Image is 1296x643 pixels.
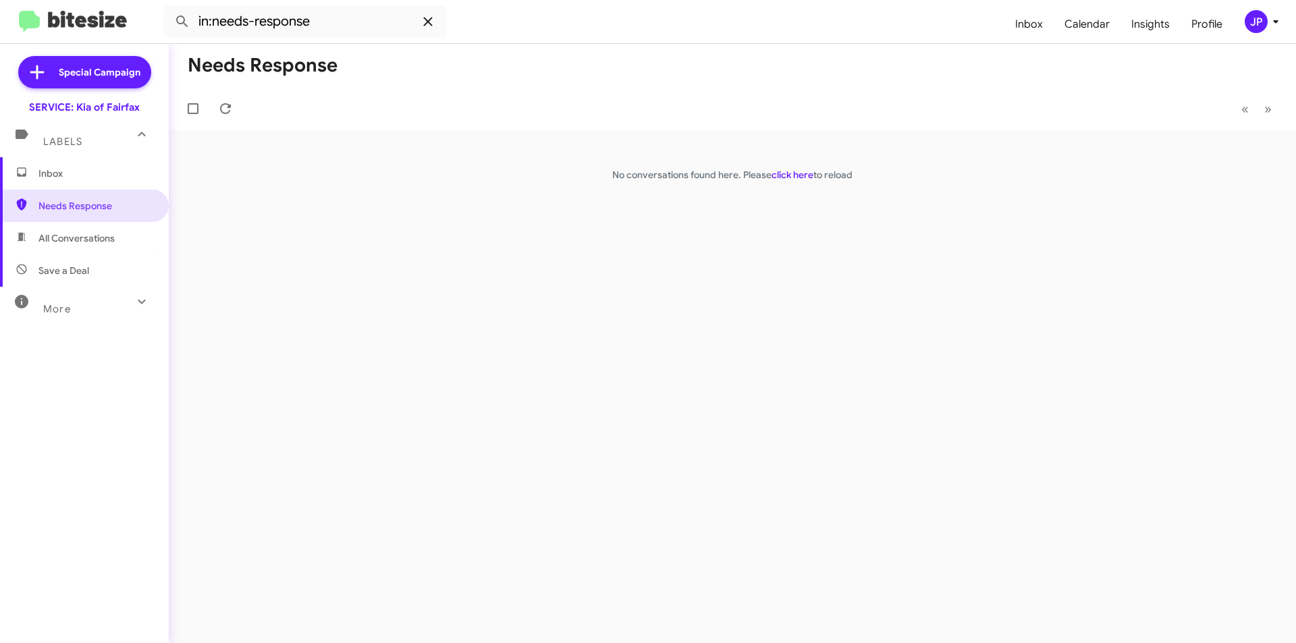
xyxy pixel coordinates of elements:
div: JP [1245,10,1268,33]
span: » [1264,101,1272,117]
button: Next [1256,95,1280,123]
span: Save a Deal [38,264,89,277]
div: SERVICE: Kia of Fairfax [29,101,140,114]
a: click here [772,169,813,181]
button: JP [1233,10,1281,33]
span: All Conversations [38,231,115,245]
nav: Page navigation example [1234,95,1280,123]
button: Previous [1233,95,1257,123]
a: Calendar [1054,5,1120,44]
a: Profile [1181,5,1233,44]
span: More [43,303,71,315]
span: Special Campaign [59,65,140,79]
h1: Needs Response [188,55,337,76]
a: Special Campaign [18,56,151,88]
a: Inbox [1004,5,1054,44]
span: Inbox [38,167,153,180]
p: No conversations found here. Please to reload [169,168,1296,181]
span: Needs Response [38,199,153,213]
span: Labels [43,136,82,148]
a: Insights [1120,5,1181,44]
span: « [1241,101,1249,117]
input: Search [163,5,447,38]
